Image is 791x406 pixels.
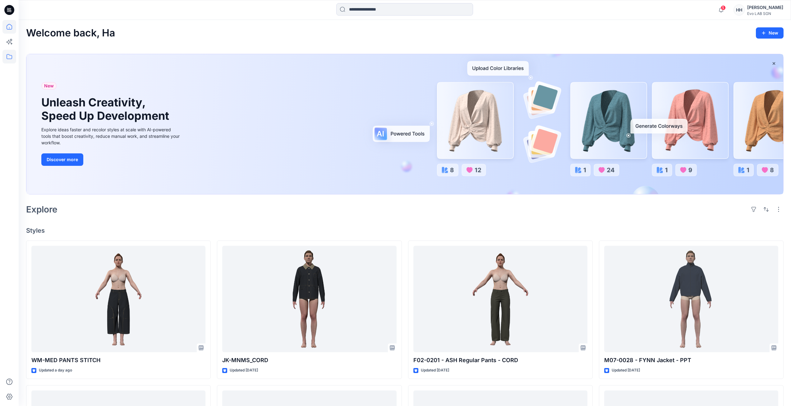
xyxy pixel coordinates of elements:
[41,126,181,146] div: Explore ideas faster and recolor styles at scale with AI-powered tools that boost creativity, red...
[721,5,726,10] span: 5
[31,356,205,365] p: WM-MED PANTS STITCH
[421,367,449,374] p: Updated [DATE]
[734,4,745,16] div: HH
[31,246,205,352] a: WM-MED PANTS STITCH
[26,27,115,39] h2: Welcome back, Ha
[222,356,396,365] p: JK-MNMS_CORD
[413,246,587,352] a: F02-0201 - ASH Regular Pants - CORD
[26,227,784,234] h4: Styles
[41,153,83,166] button: Discover more
[230,367,258,374] p: Updated [DATE]
[222,246,396,352] a: JK-MNMS_CORD
[604,356,778,365] p: M07-0028 - FYNN Jacket - PPT
[41,153,181,166] a: Discover more
[604,246,778,352] a: M07-0028 - FYNN Jacket - PPT
[44,82,54,90] span: New
[26,204,57,214] h2: Explore
[39,367,72,374] p: Updated a day ago
[41,96,172,123] h1: Unleash Creativity, Speed Up Development
[612,367,640,374] p: Updated [DATE]
[413,356,587,365] p: F02-0201 - ASH Regular Pants - CORD
[756,27,784,39] button: New
[747,11,783,16] div: Evo LAB SGN
[747,4,783,11] div: [PERSON_NAME]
